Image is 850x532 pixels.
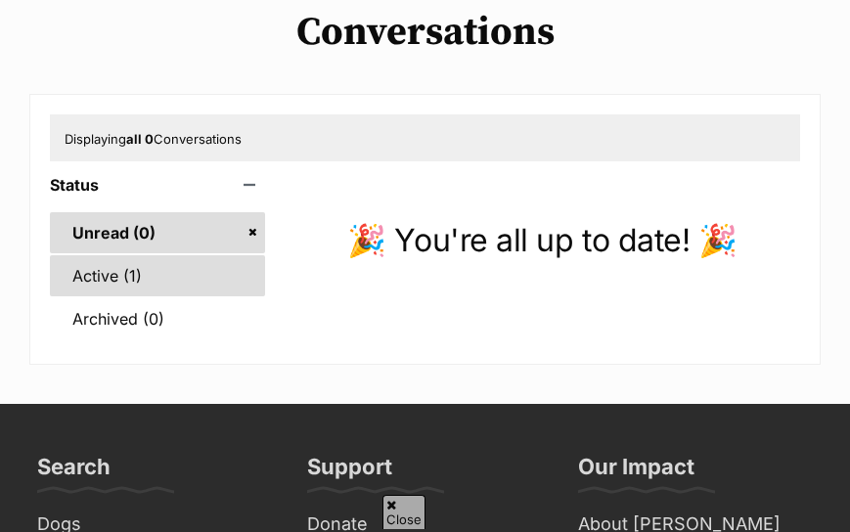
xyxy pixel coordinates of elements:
p: 🎉 You're all up to date! 🎉 [285,217,800,264]
h3: Our Impact [578,453,694,492]
a: Archived (0) [50,298,265,339]
h3: Search [37,453,111,492]
a: Unread (0) [50,212,265,253]
h3: Support [307,453,392,492]
a: Active (1) [50,255,265,296]
strong: all 0 [126,131,154,147]
span: Displaying Conversations [65,131,242,147]
span: Close [382,495,425,529]
header: Status [50,176,265,194]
